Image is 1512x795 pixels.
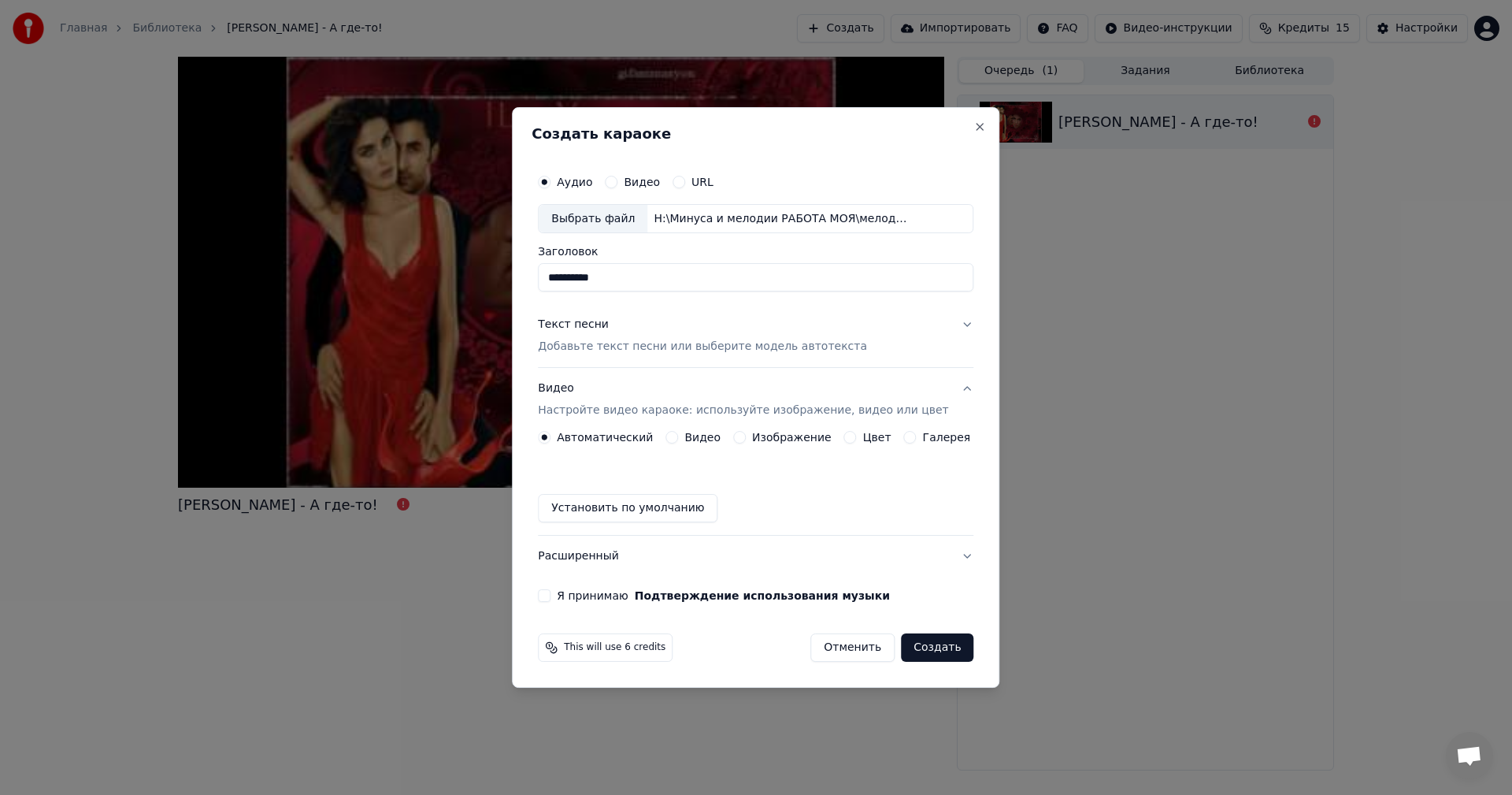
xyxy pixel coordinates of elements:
[923,432,971,443] label: Галерея
[532,127,980,141] h2: Создать караоке
[538,247,973,258] label: Заголовок
[538,381,948,419] div: Видео
[752,432,832,443] label: Изображение
[538,403,948,418] p: Настройте видео караоке: используйте изображение, видео или цвет
[624,176,660,188] label: Видео
[539,205,647,233] div: Выбрать файл
[557,590,890,601] label: Я принимаю
[538,536,973,577] button: Расширенный
[538,431,973,535] div: ВидеоНастройте видео караоке: используйте изображение, видео или цвет
[810,633,895,662] button: Отменить
[863,432,891,443] label: Цвет
[538,340,867,355] p: Добавьте текст песни или выберите модель автотекста
[684,432,721,443] label: Видео
[538,494,717,522] button: Установить по умолчанию
[635,590,890,601] button: Я принимаю
[538,305,973,368] button: Текст песниДобавьте текст песни или выберите модель автотекста
[538,318,609,333] div: Текст песни
[647,211,915,227] div: H:\Минуса и мелодии РАБОТА МОЯ\мелодия - А где то (G m) .mp3
[564,641,665,654] span: This will use 6 credits
[557,432,653,443] label: Автоматический
[901,633,973,662] button: Создать
[691,176,713,188] label: URL
[557,176,592,188] label: Аудио
[538,369,973,432] button: ВидеоНастройте видео караоке: используйте изображение, видео или цвет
